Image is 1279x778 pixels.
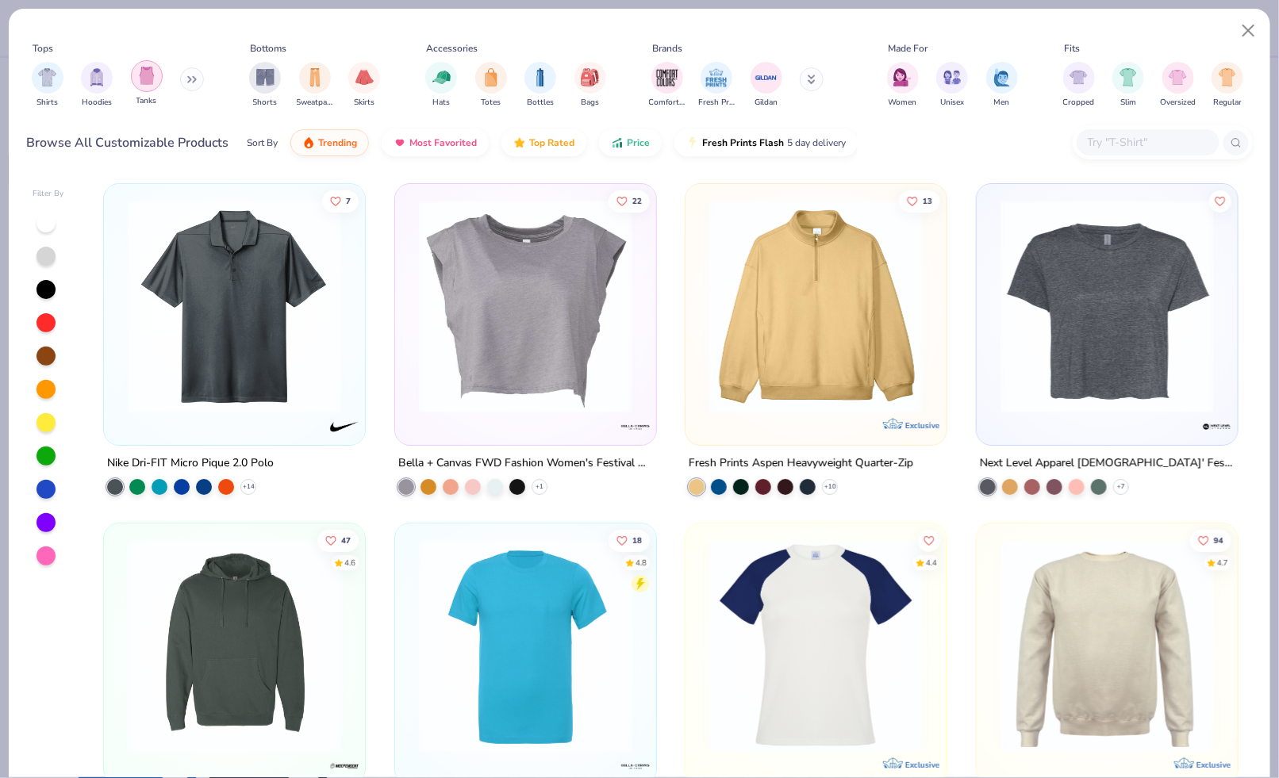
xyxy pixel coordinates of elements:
[574,62,606,109] button: filter button
[1112,62,1144,109] div: filter for Slim
[1070,68,1088,86] img: Cropped Image
[1213,97,1242,109] span: Regular
[524,62,556,109] div: filter for Bottles
[1214,536,1223,544] span: 94
[398,454,653,473] div: Bella + Canvas FWD Fashion Women's Festival Crop Tank
[355,68,374,86] img: Skirts Image
[120,200,349,413] img: 21fda654-1eb2-4c2c-b188-be26a870e180
[652,41,682,56] div: Brands
[674,129,858,156] button: Fresh Prints Flash5 day delivery
[297,62,333,109] div: filter for Sweatpants
[247,136,278,150] div: Sort By
[107,454,274,473] div: Nike Dri-FIT Micro Pique 2.0 Polo
[32,62,63,109] button: filter button
[1234,16,1264,46] button: Close
[655,66,679,90] img: Comfort Colors Image
[689,454,913,473] div: Fresh Prints Aspen Heavyweight Quarter-Zip
[328,411,360,443] img: Nike logo
[256,68,275,86] img: Shorts Image
[341,536,351,544] span: 47
[306,68,324,86] img: Sweatpants Image
[887,62,919,109] div: filter for Women
[751,62,782,109] div: filter for Gildan
[348,62,380,109] button: filter button
[411,200,640,413] img: c768ab5a-8da2-4a2e-b8dd-29752a77a1e5
[698,62,735,109] button: filter button
[927,557,938,569] div: 4.4
[599,129,662,156] button: Price
[639,539,869,753] img: 21f585b9-bb5d-454e-ad73-31b06e5e9bdc
[639,200,869,413] img: fea30bab-9cee-4a4f-98cb-187d2db77708
[432,68,451,86] img: Hats Image
[1209,190,1231,212] button: Like
[993,200,1222,413] img: c38c874d-42b5-4d71-8780-7fdc484300a7
[649,97,686,109] span: Comfort Colors
[980,454,1235,473] div: Next Level Apparel [DEMOGRAPHIC_DATA]' Festival Cali Crop T-Shirt
[475,62,507,109] button: filter button
[887,62,919,109] button: filter button
[354,97,374,109] span: Skirts
[574,62,606,109] div: filter for Bags
[1063,62,1095,109] div: filter for Cropped
[32,62,63,109] div: filter for Shirts
[120,539,349,753] img: 3644f833-5bb2-4f83-981f-b4a4ab244a55
[924,197,933,205] span: 13
[394,136,406,149] img: most_fav.gif
[649,62,686,109] div: filter for Comfort Colors
[919,529,941,551] button: Like
[33,188,64,200] div: Filter By
[1196,759,1231,769] span: Exclusive
[1117,482,1125,492] span: + 7
[627,136,650,149] span: Price
[994,97,1010,109] span: Men
[905,759,939,769] span: Exclusive
[1063,97,1095,109] span: Cropped
[889,97,917,109] span: Women
[632,536,642,544] span: 18
[900,190,941,212] button: Like
[1064,41,1080,56] div: Fits
[349,539,578,753] img: 68593ca7-b9c8-486a-beab-8dcc4f1aaae8
[242,482,254,492] span: + 14
[936,62,968,109] button: filter button
[986,62,1018,109] button: filter button
[82,97,112,109] span: Hoodies
[936,62,968,109] div: filter for Unisex
[686,136,699,149] img: flash.gif
[1190,529,1231,551] button: Like
[701,539,931,753] img: d6d584ca-6ecb-4862-80f9-37d415fce208
[88,68,106,86] img: Hoodies Image
[1217,557,1228,569] div: 4.7
[249,62,281,109] button: filter button
[698,97,735,109] span: Fresh Prints
[481,97,501,109] span: Totes
[905,420,939,431] span: Exclusive
[318,136,357,149] span: Trending
[482,68,500,86] img: Totes Image
[1086,133,1208,151] input: Try "T-Shirt"
[251,41,287,56] div: Bottoms
[698,62,735,109] div: filter for Fresh Prints
[297,97,333,109] span: Sweatpants
[1212,62,1243,109] div: filter for Regular
[1160,62,1196,109] div: filter for Oversized
[27,133,229,152] div: Browse All Customizable Products
[993,68,1011,86] img: Men Image
[524,62,556,109] button: filter button
[513,136,526,149] img: TopRated.gif
[893,68,912,86] img: Women Image
[529,136,574,149] span: Top Rated
[1219,68,1237,86] img: Regular Image
[632,197,642,205] span: 22
[1212,62,1243,109] button: filter button
[1063,62,1095,109] button: filter button
[81,62,113,109] div: filter for Hoodies
[1120,97,1136,109] span: Slim
[349,200,578,413] img: 24bf7366-3a35-45c3-93fe-33e7e862fc5a
[81,62,113,109] button: filter button
[33,41,53,56] div: Tops
[609,190,650,212] button: Like
[755,97,778,109] span: Gildan
[409,136,477,149] span: Most Favorited
[636,557,647,569] div: 4.8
